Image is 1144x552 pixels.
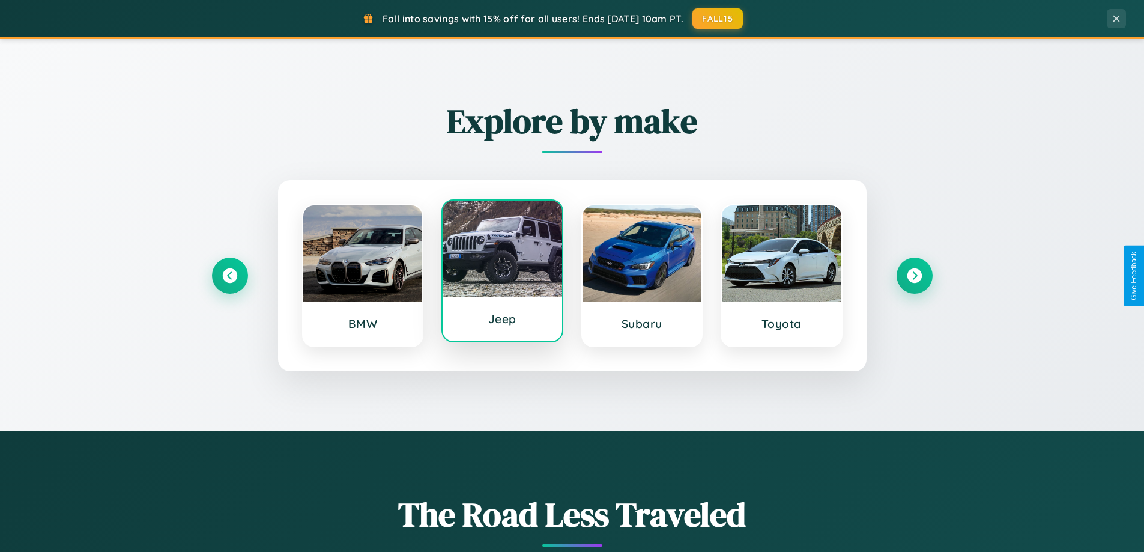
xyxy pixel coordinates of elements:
span: Fall into savings with 15% off for all users! Ends [DATE] 10am PT. [383,13,683,25]
button: FALL15 [692,8,743,29]
h1: The Road Less Traveled [212,491,933,538]
h3: BMW [315,317,411,331]
h2: Explore by make [212,98,933,144]
div: Give Feedback [1130,252,1138,300]
h3: Jeep [455,312,550,326]
h3: Toyota [734,317,829,331]
h3: Subaru [595,317,690,331]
